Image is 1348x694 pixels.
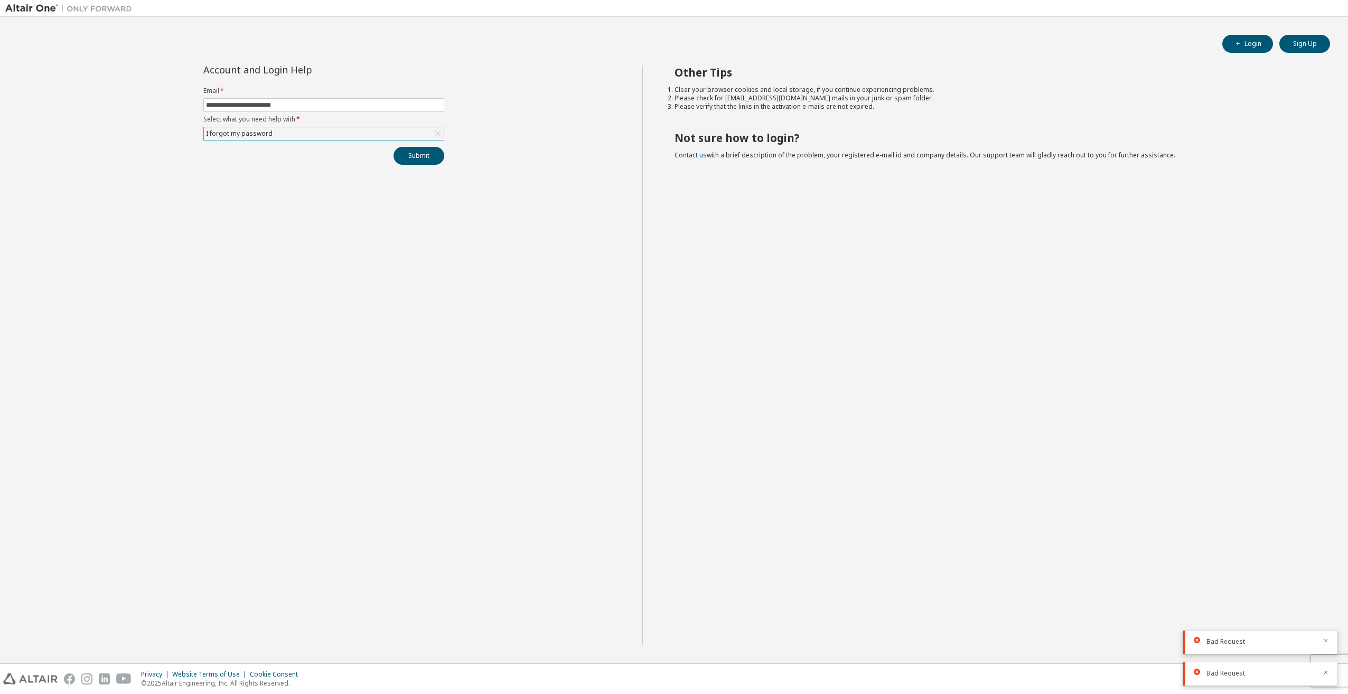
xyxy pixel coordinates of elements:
[675,131,1312,145] h2: Not sure how to login?
[1206,669,1245,678] span: Bad Request
[172,670,250,679] div: Website Terms of Use
[1206,637,1245,646] span: Bad Request
[394,147,444,165] button: Submit
[675,65,1312,79] h2: Other Tips
[675,102,1312,111] li: Please verify that the links in the activation e-mails are not expired.
[141,679,304,688] p: © 2025 Altair Engineering, Inc. All Rights Reserved.
[203,65,396,74] div: Account and Login Help
[5,3,137,14] img: Altair One
[99,673,110,684] img: linkedin.svg
[203,115,444,124] label: Select what you need help with
[1222,35,1273,53] button: Login
[250,670,304,679] div: Cookie Consent
[204,128,274,139] div: I forgot my password
[3,673,58,684] img: altair_logo.svg
[64,673,75,684] img: facebook.svg
[675,151,707,160] a: Contact us
[204,127,444,140] div: I forgot my password
[81,673,92,684] img: instagram.svg
[675,86,1312,94] li: Clear your browser cookies and local storage, if you continue experiencing problems.
[675,94,1312,102] li: Please check for [EMAIL_ADDRESS][DOMAIN_NAME] mails in your junk or spam folder.
[1279,35,1330,53] button: Sign Up
[203,87,444,95] label: Email
[675,151,1175,160] span: with a brief description of the problem, your registered e-mail id and company details. Our suppo...
[141,670,172,679] div: Privacy
[116,673,132,684] img: youtube.svg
